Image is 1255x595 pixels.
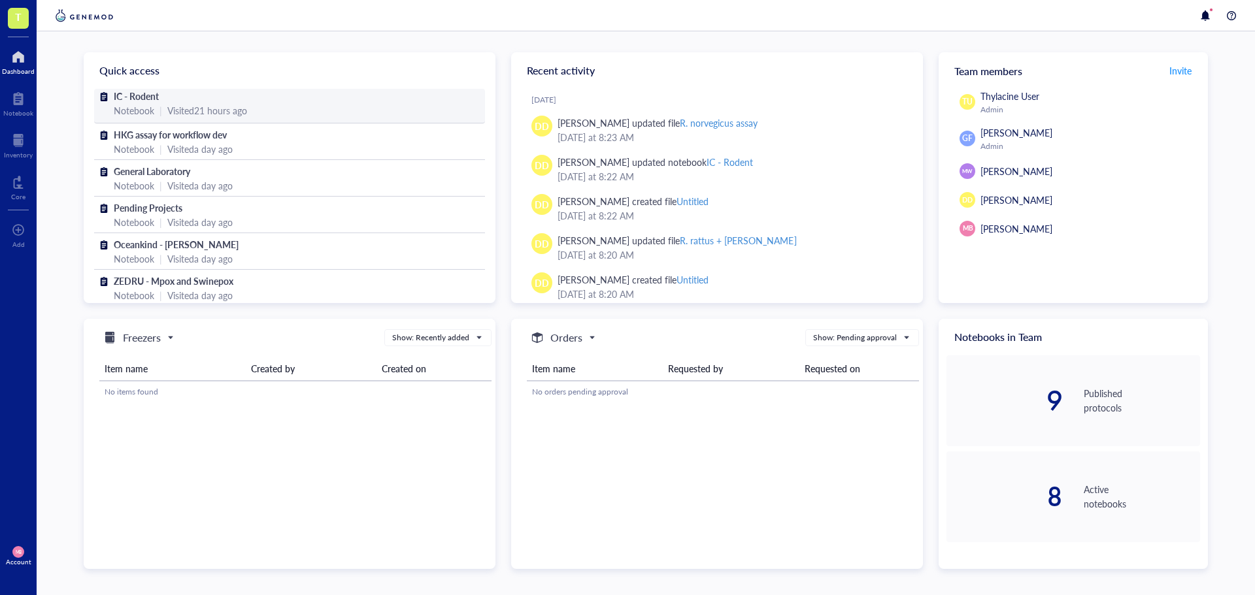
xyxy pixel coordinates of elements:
div: [PERSON_NAME] updated notebook [558,155,753,169]
div: Admin [980,105,1195,115]
button: Invite [1169,60,1192,81]
div: 8 [946,483,1063,509]
div: Quick access [84,52,495,89]
div: No items found [105,386,486,398]
div: Notebook [114,288,154,302]
a: Dashboard [2,46,35,75]
span: [PERSON_NAME] [980,126,1052,139]
a: DD[PERSON_NAME] updated fileR. norvegicus assay[DATE] at 8:23 AM [522,110,912,150]
span: TU [962,96,973,108]
div: Visited 21 hours ago [167,103,247,118]
a: Notebook [3,88,33,117]
span: ZEDRU - Mpox and Swinepox [114,274,233,287]
a: DD[PERSON_NAME] updated fileR. rattus + [PERSON_NAME][DATE] at 8:20 AM [522,228,912,267]
div: Dashboard [2,67,35,75]
span: DD [535,158,549,172]
div: No orders pending approval [532,386,914,398]
div: Show: Pending approval [813,332,897,344]
span: T [15,8,22,25]
span: DD [535,119,549,133]
span: Invite [1169,64,1192,77]
span: Oceankind - [PERSON_NAME] [114,238,239,251]
th: Requested by [663,357,799,381]
div: | [159,215,162,229]
div: Visited a day ago [167,178,233,193]
div: Untitled [677,273,709,286]
div: Notebook [114,178,154,193]
div: Account [6,558,31,566]
span: DD [535,236,549,251]
div: R. rattus + [PERSON_NAME] [680,234,796,247]
th: Requested on [799,357,919,381]
a: Inventory [4,130,33,159]
th: Created on [376,357,492,381]
span: HKG assay for workflow dev [114,128,227,141]
div: Notebook [114,103,154,118]
div: Active notebooks [1084,482,1200,511]
div: [DATE] at 8:23 AM [558,130,902,144]
div: Recent activity [511,52,923,89]
div: Notebook [114,215,154,229]
div: | [159,251,162,266]
a: DD[PERSON_NAME] updated notebookIC - Rodent[DATE] at 8:22 AM [522,150,912,189]
div: Visited a day ago [167,288,233,302]
div: Inventory [4,151,33,159]
span: [PERSON_NAME] [980,193,1052,206]
div: Core [11,193,25,201]
div: [DATE] at 8:20 AM [558,248,902,262]
div: | [159,103,162,118]
h5: Orders [550,330,582,346]
th: Item name [99,357,246,381]
div: R. norvegicus assay [680,116,758,129]
div: [PERSON_NAME] updated file [558,116,758,130]
div: Published protocols [1084,386,1200,415]
h5: Freezers [123,330,161,346]
a: DD[PERSON_NAME] created fileUntitled[DATE] at 8:22 AM [522,189,912,228]
div: IC - Rodent [707,155,753,169]
div: Untitled [677,195,709,208]
div: 9 [946,387,1063,413]
div: | [159,142,162,156]
div: Visited a day ago [167,142,233,156]
span: IC - Rodent [114,89,159,103]
span: DD [535,197,549,212]
div: Visited a day ago [167,251,233,266]
div: | [159,288,162,302]
span: [PERSON_NAME] [980,222,1052,235]
div: Notebooks in Team [939,319,1208,355]
div: Show: Recently added [392,332,469,344]
div: Admin [980,141,1195,152]
span: GF [962,133,973,144]
span: DD [962,195,973,205]
th: Created by [246,357,376,381]
span: Pending Projects [114,201,182,214]
a: Core [11,172,25,201]
span: Thylacine User [980,89,1039,103]
div: Notebook [3,109,33,117]
div: | [159,178,162,193]
div: [PERSON_NAME] updated file [558,233,797,248]
div: Visited a day ago [167,215,233,229]
div: Notebook [114,251,154,266]
span: General Laboratory [114,165,190,178]
img: genemod-logo [52,8,116,24]
span: MW [962,167,973,175]
span: MB [15,549,21,555]
a: DD[PERSON_NAME] created fileUntitled[DATE] at 8:20 AM [522,267,912,306]
th: Item name [527,357,663,381]
div: [PERSON_NAME] created file [558,194,709,208]
div: Notebook [114,142,154,156]
div: [PERSON_NAME] created file [558,272,709,287]
span: MB [962,223,973,233]
div: Team members [939,52,1208,89]
div: [DATE] at 8:22 AM [558,208,902,223]
div: [DATE] at 8:22 AM [558,169,902,184]
span: [PERSON_NAME] [980,165,1052,178]
div: Add [12,240,25,248]
span: DD [535,276,549,290]
div: [DATE] [531,95,912,105]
